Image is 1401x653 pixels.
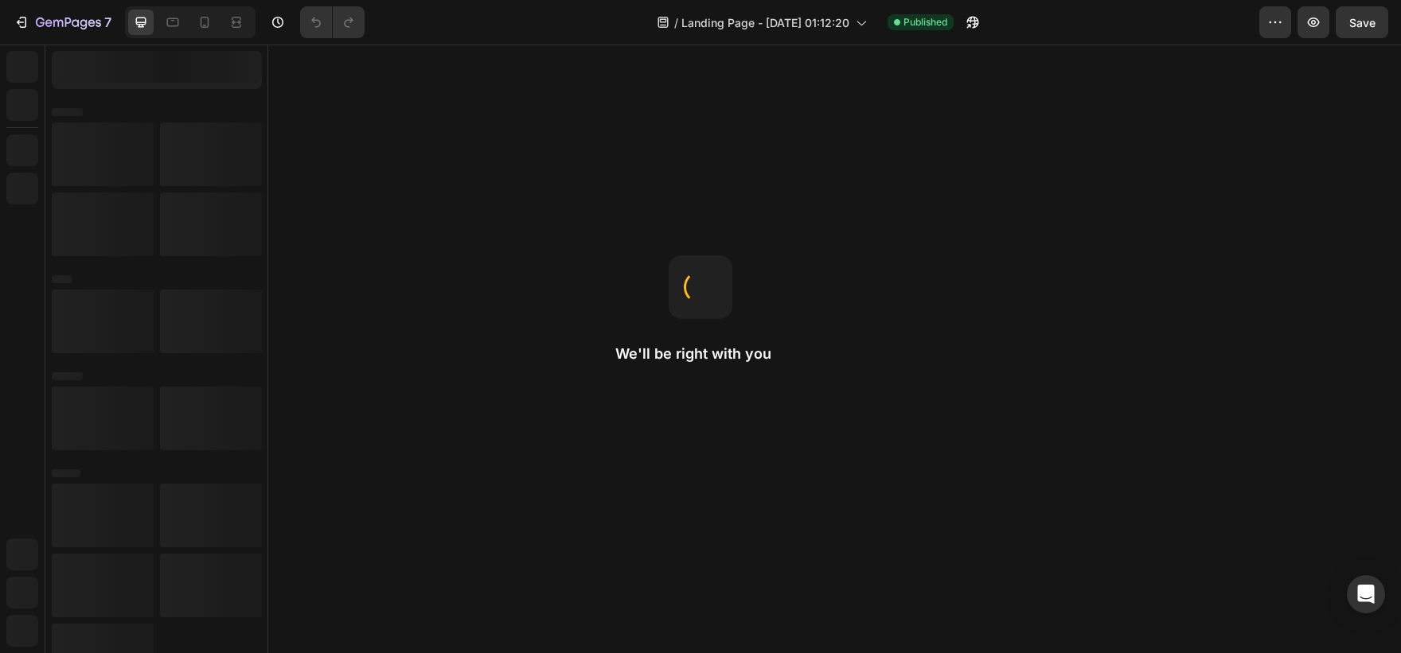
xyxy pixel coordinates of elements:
span: / [674,14,678,31]
span: Landing Page - [DATE] 01:12:20 [681,14,849,31]
h2: We'll be right with you [615,344,786,363]
button: 7 [6,6,119,38]
button: Save [1336,6,1388,38]
span: Save [1349,16,1376,29]
span: Published [903,15,947,29]
p: 7 [104,13,111,32]
div: Undo/Redo [300,6,365,38]
div: Open Intercom Messenger [1347,575,1385,613]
